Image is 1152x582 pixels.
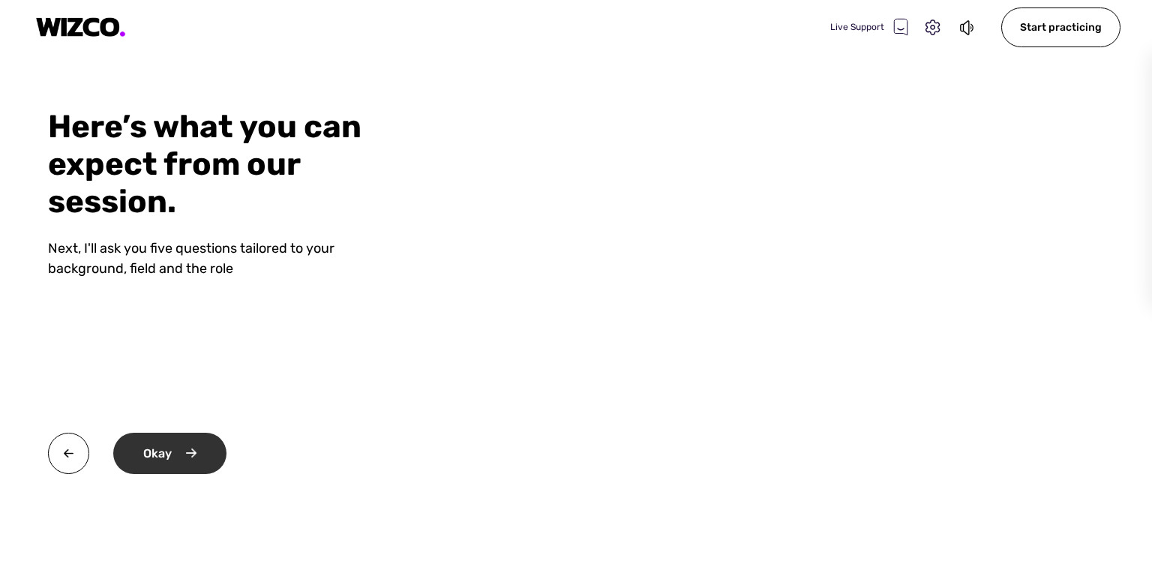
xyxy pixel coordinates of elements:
[48,108,412,220] div: Here’s what you can expect from our session.
[113,433,226,474] div: Okay
[830,18,908,36] div: Live Support
[48,433,89,474] img: twa0v+wMBzw8O7hXOoXfZwY4Rs7V4QQI7OXhSEnh6TzU1B8CMcie5QIvElVkpoMP8DJr7EI0p8Ns6ryRf5n4wFbqwEIwXmb+H...
[1001,7,1120,47] div: Start practicing
[36,17,126,37] img: logo
[48,238,412,279] div: Next, I'll ask you five questions tailored to your background, field and the role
